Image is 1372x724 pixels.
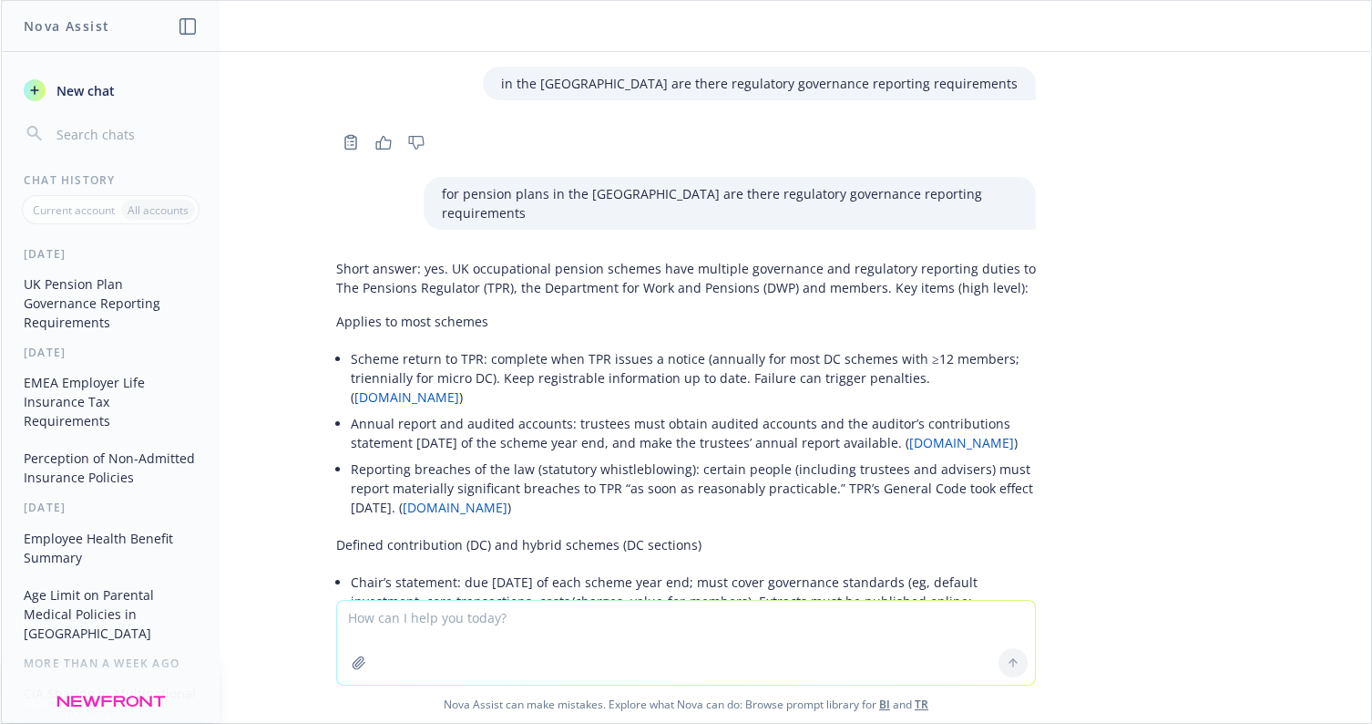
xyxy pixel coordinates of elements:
li: Reporting breaches of the law (statutory whistleblowing): certain people (including trustees and ... [351,456,1036,521]
button: Employee Health Benefit Summary [16,523,205,573]
div: [DATE] [2,500,220,515]
div: More than a week ago [2,656,220,671]
button: Perception of Non-Admitted Insurance Policies [16,443,205,492]
button: EMEA Employer Life Insurance Tax Requirements [16,367,205,436]
span: Nova Assist can make mistakes. Explore what Nova can do: Browse prompt library for and [8,686,1364,723]
p: Current account [33,202,115,218]
p: in the [GEOGRAPHIC_DATA] are there regulatory governance reporting requirements [501,74,1018,93]
input: Search chats [53,121,198,147]
a: [DOMAIN_NAME] [909,434,1014,451]
button: UK Pension Plan Governance Reporting Requirements [16,269,205,337]
li: Scheme return to TPR: complete when TPR issues a notice (annually for most DC schemes with ≥12 me... [351,346,1036,410]
p: Applies to most schemes [336,312,1036,331]
p: Defined contribution (DC) and hybrid schemes (DC sections) [336,535,1036,554]
h1: Nova Assist [24,16,109,36]
span: New chat [53,81,115,100]
a: [DOMAIN_NAME] [354,388,459,406]
a: [DOMAIN_NAME] [403,499,507,516]
svg: Copy to clipboard [343,134,359,150]
a: BI [879,697,890,712]
button: Thumbs down [402,129,431,155]
div: [DATE] [2,246,220,262]
p: for pension plans in the [GEOGRAPHIC_DATA] are there regulatory governance reporting requirements [442,184,1018,222]
div: Chat History [2,172,220,188]
li: Annual report and audited accounts: trustees must obtain audited accounts and the auditor’s contr... [351,410,1036,456]
p: All accounts [128,202,189,218]
button: Age Limit on Parental Medical Policies in [GEOGRAPHIC_DATA] [16,580,205,648]
a: TR [915,697,928,712]
div: [DATE] [2,345,220,360]
p: Short answer: yes. UK occupational pension schemes have multiple governance and regulatory report... [336,259,1036,297]
button: New chat [16,74,205,107]
li: Chair’s statement: due [DATE] of each scheme year end; must cover governance standards (eg, defau... [351,569,1036,653]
